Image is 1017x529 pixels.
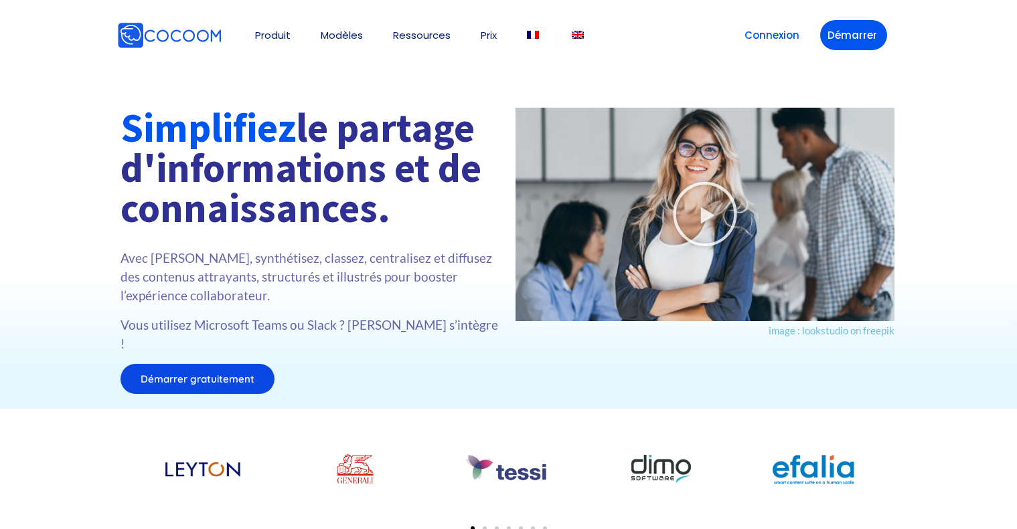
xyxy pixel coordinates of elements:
[121,316,502,353] p: Vous utilisez Microsoft Teams ou Slack ? [PERSON_NAME] s’intègre !
[117,22,222,49] img: Cocoom
[255,30,291,40] a: Produit
[393,30,451,40] a: Ressources
[572,31,584,39] img: Anglais
[321,30,363,40] a: Modèles
[769,324,894,336] a: image : lookstudio on freepik
[481,30,497,40] a: Prix
[527,31,539,39] img: Français
[121,249,502,305] p: Avec [PERSON_NAME], synthétisez, classez, centralisez et diffusez des contenus attrayants, struct...
[737,20,807,50] a: Connexion
[121,108,502,228] h1: le partage d'informations et de connaissances.
[121,364,275,394] a: Démarrer gratuitement
[820,20,887,50] a: Démarrer
[121,102,296,152] font: Simplifiez
[141,374,254,384] span: Démarrer gratuitement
